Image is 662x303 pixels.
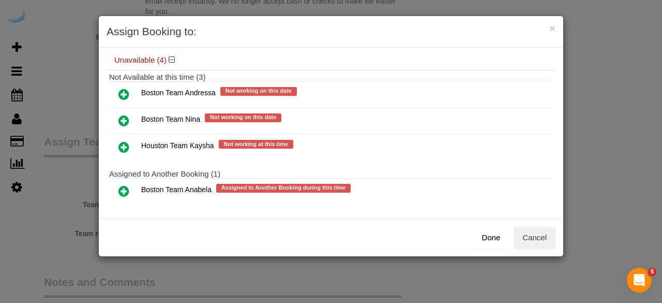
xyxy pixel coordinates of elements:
[648,268,656,276] span: 5
[141,186,212,194] span: Boston Team Anabela
[473,227,509,249] button: Done
[514,227,555,249] button: Cancel
[219,140,294,148] span: Not working at this time
[627,268,652,293] iframe: Intercom live chat
[205,113,281,122] span: Not working on this date
[141,89,216,97] span: Boston Team Andressa
[141,142,214,150] span: Houston Team Kaysha
[109,170,553,179] h4: Assigned to Another Booking (1)
[220,87,297,95] span: Not working on this date
[549,23,555,34] button: ×
[114,56,548,65] h4: Unavailable (4)
[141,116,200,124] span: Boston Team Nina
[107,24,555,39] h3: Assign Booking to:
[109,73,553,82] h4: Not Available at this time (3)
[216,184,351,192] span: Assigned to Another Booking during this time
